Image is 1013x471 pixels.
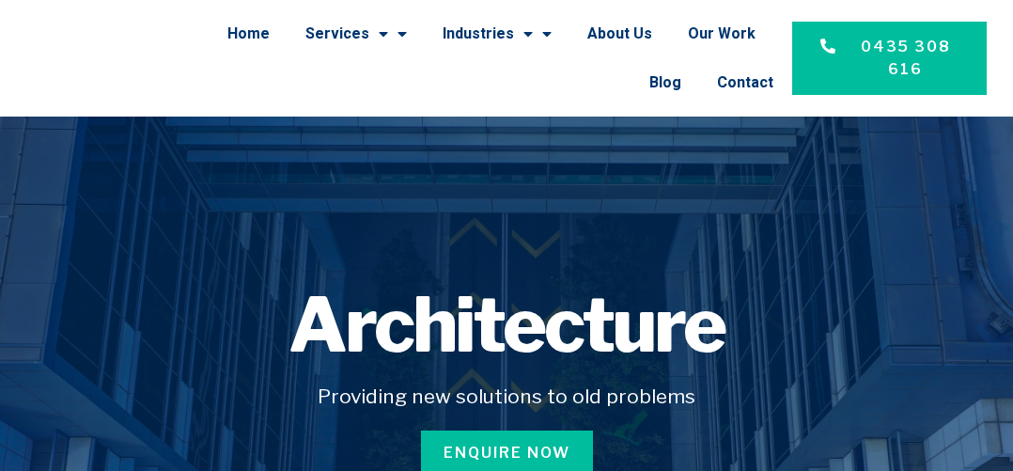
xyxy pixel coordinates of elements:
[688,9,756,58] a: Our Work
[39,382,974,412] h5: Providing new solutions to old problems
[649,58,681,107] a: Blog
[443,9,552,58] a: Industries
[717,58,773,107] a: Contact
[852,36,958,81] span: 0435 308 616
[444,442,570,464] span: Enquire Now
[180,9,773,107] nav: Menu
[227,9,270,58] a: Home
[792,22,987,95] a: 0435 308 616
[23,43,162,73] img: Final-Logo copy
[587,9,652,58] a: About Us
[39,288,974,363] h1: Architecture
[305,9,407,58] a: Services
